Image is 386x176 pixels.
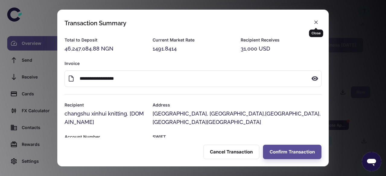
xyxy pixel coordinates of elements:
[65,37,145,43] h6: Total to Deposit
[241,45,321,53] div: 31,000 USD
[362,152,381,171] iframe: Button to launch messaging window
[153,102,321,108] h6: Address
[263,145,321,159] button: Confirm Transaction
[65,45,145,53] div: 46,247,084.88 NGN
[65,102,145,108] h6: Recipient
[153,134,321,140] h6: SWIFT
[65,20,126,27] div: Transaction Summary
[153,110,321,126] div: [GEOGRAPHIC_DATA], [GEOGRAPHIC_DATA],[GEOGRAPHIC_DATA], [GEOGRAPHIC_DATA][GEOGRAPHIC_DATA]
[65,134,145,140] h6: Account Number
[203,145,259,159] button: Cancel Transaction
[309,29,323,37] div: Close
[241,37,321,43] h6: Recipient Receives
[65,60,321,67] h6: Invoice
[153,37,233,43] h6: Current Market Rate
[153,45,233,53] div: 1491.8414
[65,110,145,126] div: changshu xinhui knitting. [DOMAIN_NAME]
